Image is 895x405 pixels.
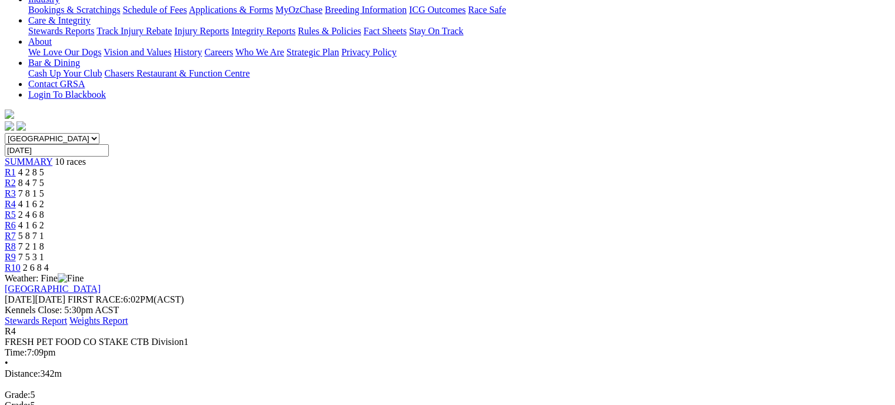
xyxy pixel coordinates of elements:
[231,26,295,36] a: Integrity Reports
[18,178,44,188] span: 8 4 7 5
[28,89,106,99] a: Login To Blackbook
[122,5,187,15] a: Schedule of Fees
[5,347,890,358] div: 7:09pm
[5,390,890,400] div: 5
[28,36,52,47] a: About
[97,26,172,36] a: Track Injury Rebate
[5,347,27,357] span: Time:
[5,231,16,241] a: R7
[5,220,16,230] a: R6
[28,26,94,36] a: Stewards Reports
[235,47,284,57] a: Who We Are
[341,47,397,57] a: Privacy Policy
[409,5,465,15] a: ICG Outcomes
[5,284,101,294] a: [GEOGRAPHIC_DATA]
[68,294,123,304] span: FIRST RACE:
[5,369,890,379] div: 342m
[298,26,361,36] a: Rules & Policies
[16,121,26,131] img: twitter.svg
[28,47,101,57] a: We Love Our Dogs
[5,369,40,379] span: Distance:
[174,47,202,57] a: History
[468,5,505,15] a: Race Safe
[5,241,16,251] a: R8
[18,199,44,209] span: 4 1 6 2
[68,294,184,304] span: 6:02PM(ACST)
[5,167,16,177] a: R1
[189,5,273,15] a: Applications & Forms
[18,210,44,220] span: 2 4 6 8
[409,26,463,36] a: Stay On Track
[18,167,44,177] span: 4 2 8 5
[28,68,102,78] a: Cash Up Your Club
[28,47,890,58] div: About
[5,252,16,262] a: R9
[5,305,890,316] div: Kennels Close: 5:30pm ACST
[18,188,44,198] span: 7 8 1 5
[28,58,80,68] a: Bar & Dining
[104,47,171,57] a: Vision and Values
[174,26,229,36] a: Injury Reports
[5,157,52,167] a: SUMMARY
[5,294,65,304] span: [DATE]
[5,316,67,326] a: Stewards Report
[325,5,407,15] a: Breeding Information
[5,109,14,119] img: logo-grsa-white.png
[58,273,84,284] img: Fine
[5,358,8,368] span: •
[28,79,85,89] a: Contact GRSA
[55,157,86,167] span: 10 races
[5,199,16,209] a: R4
[28,5,890,15] div: Industry
[18,220,44,230] span: 4 1 6 2
[5,121,14,131] img: facebook.svg
[5,337,890,347] div: FRESH PET FOOD CO STAKE CTB Division1
[28,15,91,25] a: Care & Integrity
[5,188,16,198] a: R3
[204,47,233,57] a: Careers
[18,252,44,262] span: 7 5 3 1
[5,178,16,188] a: R2
[104,68,249,78] a: Chasers Restaurant & Function Centre
[5,273,84,283] span: Weather: Fine
[275,5,322,15] a: MyOzChase
[5,263,21,273] a: R10
[28,26,890,36] div: Care & Integrity
[18,241,44,251] span: 7 2 1 8
[5,144,109,157] input: Select date
[18,231,44,241] span: 5 8 7 1
[364,26,407,36] a: Fact Sheets
[69,316,128,326] a: Weights Report
[287,47,339,57] a: Strategic Plan
[5,294,35,304] span: [DATE]
[5,390,31,400] span: Grade:
[23,263,49,273] span: 2 6 8 4
[28,68,890,79] div: Bar & Dining
[5,210,16,220] a: R5
[5,326,16,336] span: R4
[28,5,120,15] a: Bookings & Scratchings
